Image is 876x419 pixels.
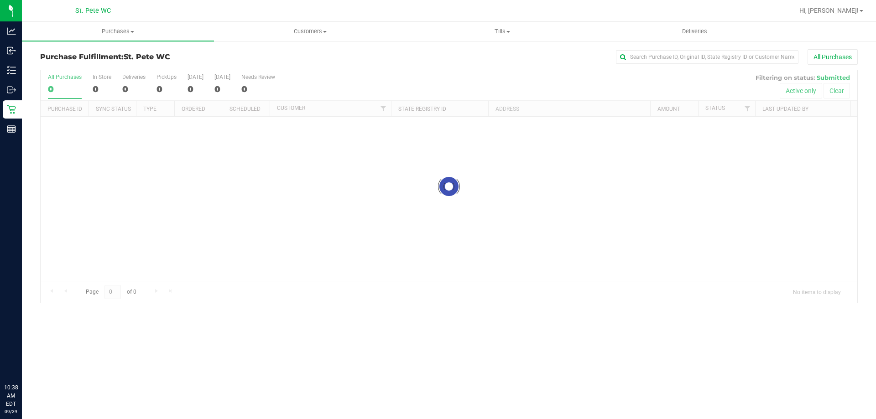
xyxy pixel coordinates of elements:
span: Hi, [PERSON_NAME]! [799,7,859,14]
inline-svg: Analytics [7,26,16,36]
inline-svg: Retail [7,105,16,114]
span: Deliveries [670,27,720,36]
p: 10:38 AM EDT [4,383,18,408]
span: St. Pete WC [124,52,170,61]
inline-svg: Reports [7,124,16,134]
p: 09/29 [4,408,18,415]
span: St. Pete WC [75,7,111,15]
a: Purchases [22,22,214,41]
span: Purchases [22,27,214,36]
inline-svg: Inbound [7,46,16,55]
span: Customers [214,27,406,36]
span: Tills [407,27,598,36]
a: Customers [214,22,406,41]
a: Deliveries [599,22,791,41]
inline-svg: Outbound [7,85,16,94]
input: Search Purchase ID, Original ID, State Registry ID or Customer Name... [616,50,798,64]
h3: Purchase Fulfillment: [40,53,313,61]
inline-svg: Inventory [7,66,16,75]
button: All Purchases [808,49,858,65]
a: Tills [406,22,598,41]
